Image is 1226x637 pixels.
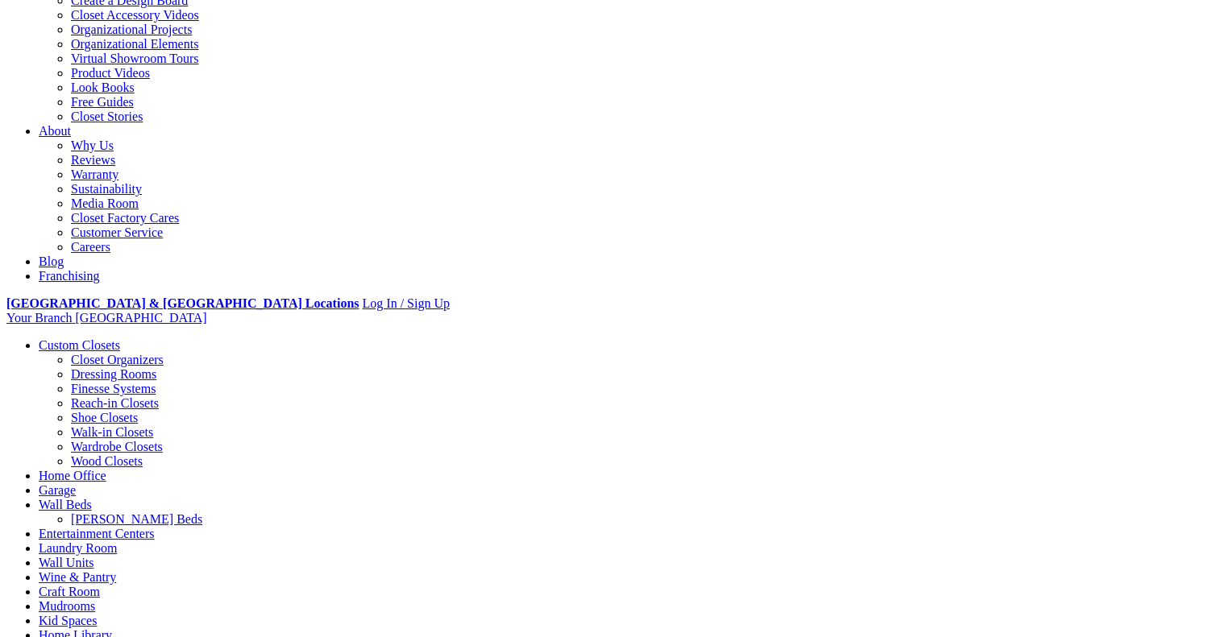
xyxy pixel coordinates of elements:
a: Entertainment Centers [39,527,155,540]
a: Reach-in Closets [71,396,159,410]
a: Laundry Room [39,541,117,555]
a: Your Branch [GEOGRAPHIC_DATA] [6,311,207,325]
a: Walk-in Closets [71,425,153,439]
a: Craft Room [39,585,100,598]
a: Organizational Elements [71,37,198,51]
a: Closet Organizers [71,353,164,366]
a: Mudrooms [39,599,95,613]
a: Warranty [71,168,118,181]
a: Reviews [71,153,115,167]
a: Careers [71,240,110,254]
a: [PERSON_NAME] Beds [71,512,202,526]
a: Customer Service [71,225,163,239]
a: [GEOGRAPHIC_DATA] & [GEOGRAPHIC_DATA] Locations [6,296,359,310]
a: Wall Units [39,556,94,569]
a: Why Us [71,139,114,152]
a: Kid Spaces [39,614,97,627]
a: Shoe Closets [71,411,138,424]
a: Look Books [71,81,135,94]
a: Home Office [39,469,106,482]
span: [GEOGRAPHIC_DATA] [75,311,206,325]
a: Blog [39,254,64,268]
a: Media Room [71,196,139,210]
a: Wine & Pantry [39,570,116,584]
a: Closet Stories [71,110,143,123]
a: Virtual Showroom Tours [71,52,199,65]
a: Sustainability [71,182,142,196]
span: Your Branch [6,311,72,325]
a: Wall Beds [39,498,92,511]
a: Dressing Rooms [71,367,156,381]
a: Wood Closets [71,454,143,468]
a: Wardrobe Closets [71,440,163,453]
a: Custom Closets [39,338,120,352]
a: Organizational Projects [71,23,192,36]
a: Finesse Systems [71,382,156,395]
a: Free Guides [71,95,134,109]
a: Garage [39,483,76,497]
a: Product Videos [71,66,150,80]
a: Log In / Sign Up [362,296,449,310]
a: Closet Accessory Videos [71,8,199,22]
a: About [39,124,71,138]
a: Franchising [39,269,100,283]
a: Closet Factory Cares [71,211,179,225]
